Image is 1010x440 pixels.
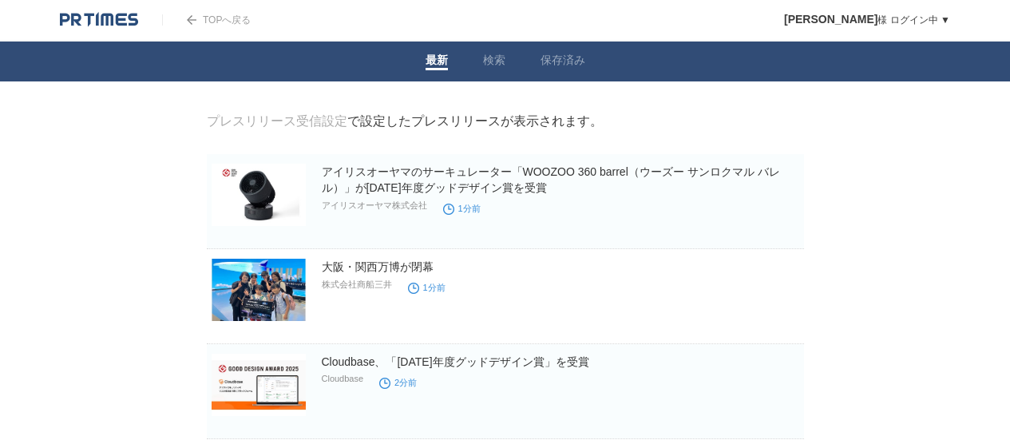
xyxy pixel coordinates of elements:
[322,200,427,212] p: アイリスオーヤマ株式会社
[541,54,585,70] a: 保存済み
[207,114,347,128] a: プレスリリース受信設定
[379,378,417,387] time: 2分前
[483,54,505,70] a: 検索
[212,164,306,226] img: アイリスオーヤマのサーキュレーター「WOOZOO 360 barrel（ウーズー サンロクマル バレル）」が2025年度グッドデザイン賞を受賞
[322,374,364,383] p: Cloudbase
[187,15,196,25] img: arrow.png
[322,165,780,194] a: アイリスオーヤマのサーキュレーター「WOOZOO 360 barrel（ウーズー サンロクマル バレル）」が[DATE]年度グッドデザイン賞を受賞
[784,14,950,26] a: [PERSON_NAME]様 ログイン中 ▼
[162,14,251,26] a: TOPへ戻る
[784,13,877,26] span: [PERSON_NAME]
[60,12,138,28] img: logo.png
[408,283,446,292] time: 1分前
[443,204,481,213] time: 1分前
[322,279,392,291] p: 株式会社商船三井
[426,54,448,70] a: 最新
[212,259,306,321] img: 大阪・関西万博が閉幕
[322,355,589,368] a: Cloudbase、「[DATE]年度グッドデザイン賞」を受賞
[212,354,306,416] img: Cloudbase、「2025年度グッドデザイン賞」を受賞
[207,113,603,130] div: で設定したプレスリリースが表示されます。
[322,260,434,273] a: 大阪・関西万博が閉幕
